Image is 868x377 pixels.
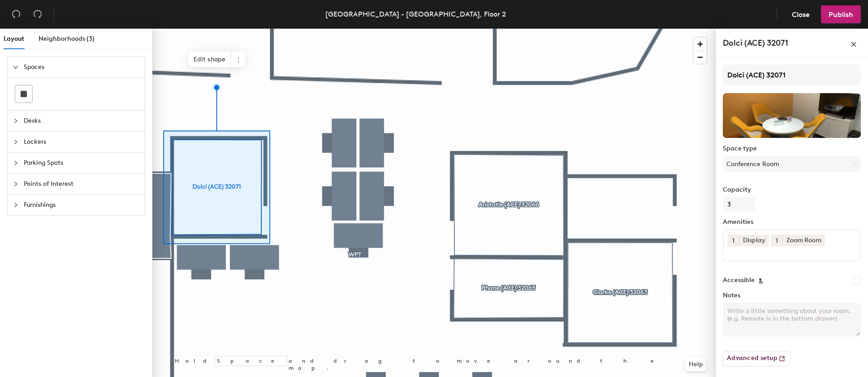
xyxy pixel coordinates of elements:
button: Redo (⌘ + ⇧ + Z) [29,5,47,23]
span: Spaces [24,57,139,77]
label: Accessible [723,277,755,284]
button: Advanced setup [723,351,790,366]
span: Desks [24,111,139,131]
span: Edit shape [188,52,231,67]
span: close [851,41,857,47]
span: 1 [776,236,778,245]
div: Zoom Room [782,235,825,246]
div: Display [739,235,769,246]
label: Notes [723,292,861,299]
img: The space named Dolci (ACE) 32071 [723,93,861,138]
span: Layout [4,35,24,43]
label: Amenities [723,218,861,226]
button: 1 [727,235,739,246]
span: collapsed [13,160,18,166]
div: [GEOGRAPHIC_DATA] - [GEOGRAPHIC_DATA], Floor 2 [325,9,506,20]
span: Furnishings [24,195,139,215]
button: Undo (⌘ + Z) [7,5,25,23]
button: Publish [821,5,861,23]
label: Capacity [723,186,861,193]
span: Close [792,10,810,19]
label: Space type [723,145,861,152]
span: expanded [13,64,18,70]
span: Points of Interest [24,174,139,194]
span: collapsed [13,139,18,145]
span: Neighborhoods (3) [39,35,95,43]
span: 1 [732,236,734,245]
button: 1 [771,235,782,246]
span: collapsed [13,181,18,187]
h4: Dolci (ACE) 32071 [723,37,788,49]
span: Parking Spots [24,153,139,173]
button: Close [784,5,817,23]
span: collapsed [13,118,18,124]
span: Lockers [24,132,139,152]
span: collapsed [13,202,18,208]
button: Conference Room [723,156,861,172]
span: Publish [829,10,853,19]
span: undo [12,9,21,18]
button: Help [685,357,707,372]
